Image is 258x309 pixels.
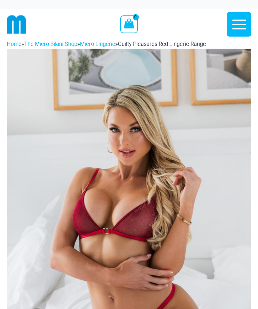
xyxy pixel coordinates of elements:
[80,41,115,47] a: Micro Lingerie
[7,41,206,47] span: » » »
[118,41,206,47] span: Guilty Pleasures Red Lingerie Range
[24,41,77,47] a: The Micro Bikini Shop
[7,15,26,34] img: cropped mm emblem
[120,15,137,33] a: View Shopping Cart, empty
[7,41,21,47] a: Home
